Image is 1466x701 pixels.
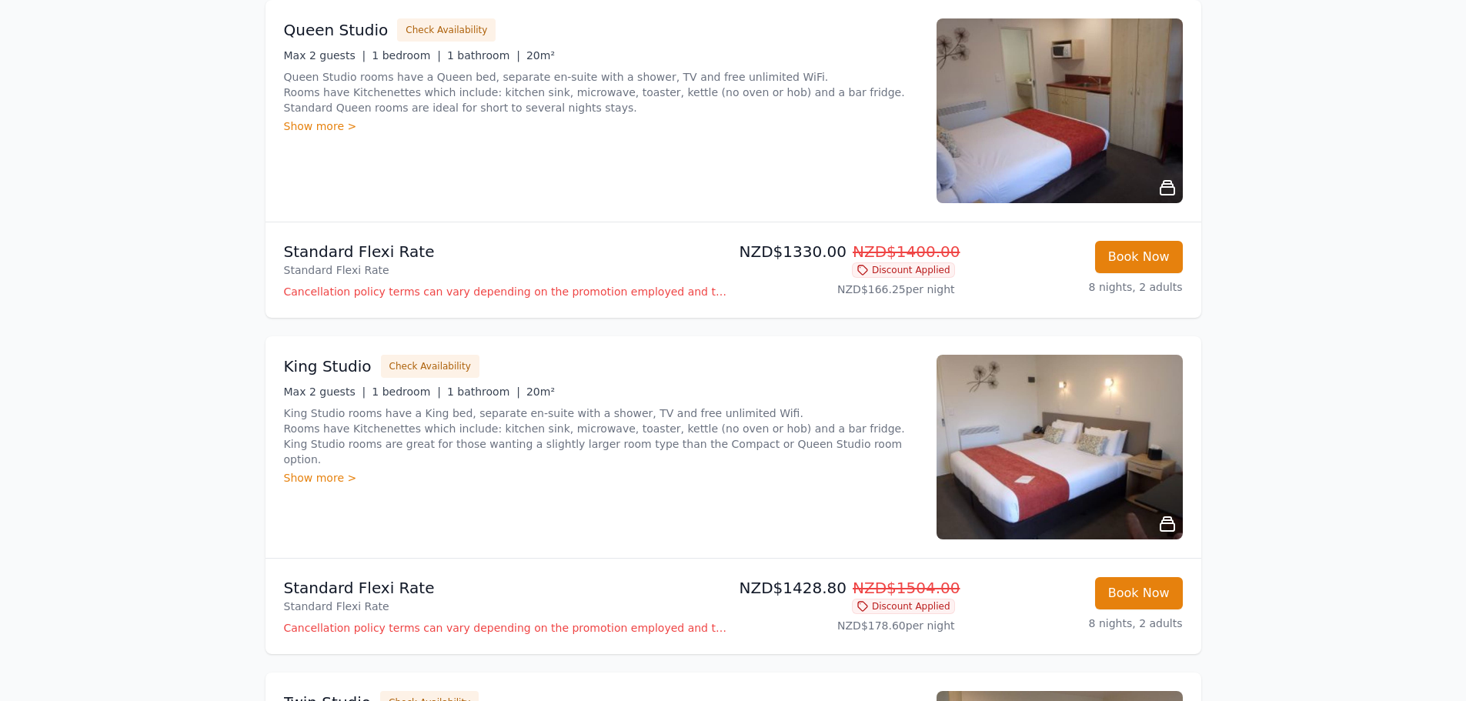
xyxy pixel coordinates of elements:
p: Cancellation policy terms can vary depending on the promotion employed and the time of stay of th... [284,620,727,636]
span: 20m² [526,386,555,398]
h3: King Studio [284,356,372,377]
span: 1 bedroom | [372,49,441,62]
p: NZD$166.25 per night [740,282,955,297]
p: NZD$1428.80 [740,577,955,599]
p: 8 nights, 2 adults [967,616,1183,631]
span: Discount Applied [852,262,955,278]
p: Standard Flexi Rate [284,577,727,599]
button: Check Availability [397,18,496,42]
p: Standard Flexi Rate [284,241,727,262]
span: 1 bathroom | [447,49,520,62]
p: Cancellation policy terms can vary depending on the promotion employed and the time of stay of th... [284,284,727,299]
p: King Studio rooms have a King bed, separate en-suite with a shower, TV and free unlimited Wifi. R... [284,406,918,467]
p: Standard Flexi Rate [284,599,727,614]
span: Max 2 guests | [284,386,366,398]
span: Discount Applied [852,599,955,614]
h3: Queen Studio [284,19,389,41]
span: NZD$1400.00 [853,242,960,261]
p: Standard Flexi Rate [284,262,727,278]
button: Book Now [1095,577,1183,609]
span: 20m² [526,49,555,62]
p: 8 nights, 2 adults [967,279,1183,295]
span: Max 2 guests | [284,49,366,62]
p: Queen Studio rooms have a Queen bed, separate en-suite with a shower, TV and free unlimited WiFi.... [284,69,918,115]
button: Check Availability [381,355,479,378]
p: NZD$1330.00 [740,241,955,262]
p: NZD$178.60 per night [740,618,955,633]
span: 1 bedroom | [372,386,441,398]
span: NZD$1504.00 [853,579,960,597]
div: Show more > [284,119,918,134]
div: Show more > [284,470,918,486]
button: Book Now [1095,241,1183,273]
span: 1 bathroom | [447,386,520,398]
